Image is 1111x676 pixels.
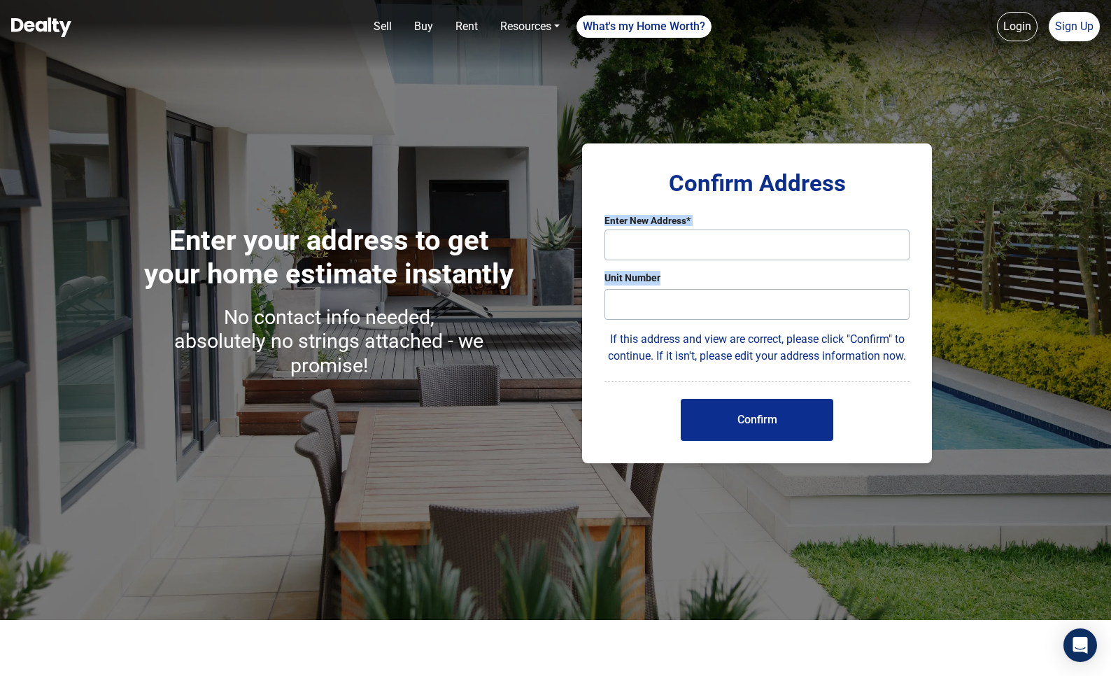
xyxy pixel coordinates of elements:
a: Sign Up [1049,12,1100,41]
h1: Enter your address to get your home estimate instantly [140,224,518,383]
h3: No contact info needed, absolutely no strings attached - we promise! [140,305,518,377]
a: Sell [368,13,397,41]
iframe: BigID CMP Widget [7,634,49,676]
div: Confirm Address [604,166,910,201]
button: Confirm [681,399,833,441]
a: Login [997,12,1038,41]
p: If this address and view are correct, please click "Confirm" to continue. If it isn't, please edi... [604,331,910,365]
div: Open Intercom Messenger [1063,628,1097,662]
a: Rent [450,13,483,41]
label: Unit Number [604,271,910,286]
a: Buy [409,13,439,41]
img: Dealty - Buy, Sell & Rent Homes [11,17,71,37]
label: Enter New Address* [604,215,910,226]
a: Resources [495,13,565,41]
a: What's my Home Worth? [576,15,712,38]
